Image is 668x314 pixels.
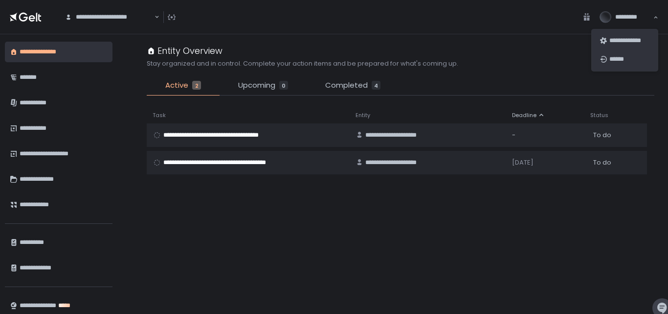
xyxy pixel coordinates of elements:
[238,80,275,91] span: Upcoming
[153,112,166,119] span: Task
[192,81,201,90] div: 2
[325,80,368,91] span: Completed
[147,44,223,57] div: Entity Overview
[372,81,380,90] div: 4
[153,12,154,22] input: Search for option
[165,80,188,91] span: Active
[512,158,534,167] span: [DATE]
[512,112,536,119] span: Deadline
[593,158,611,167] span: To do
[590,112,608,119] span: Status
[147,59,458,68] h2: Stay organized and in control. Complete your action items and be prepared for what's coming up.
[356,112,370,119] span: Entity
[593,131,611,140] span: To do
[512,131,515,140] span: -
[59,7,159,27] div: Search for option
[279,81,288,90] div: 0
